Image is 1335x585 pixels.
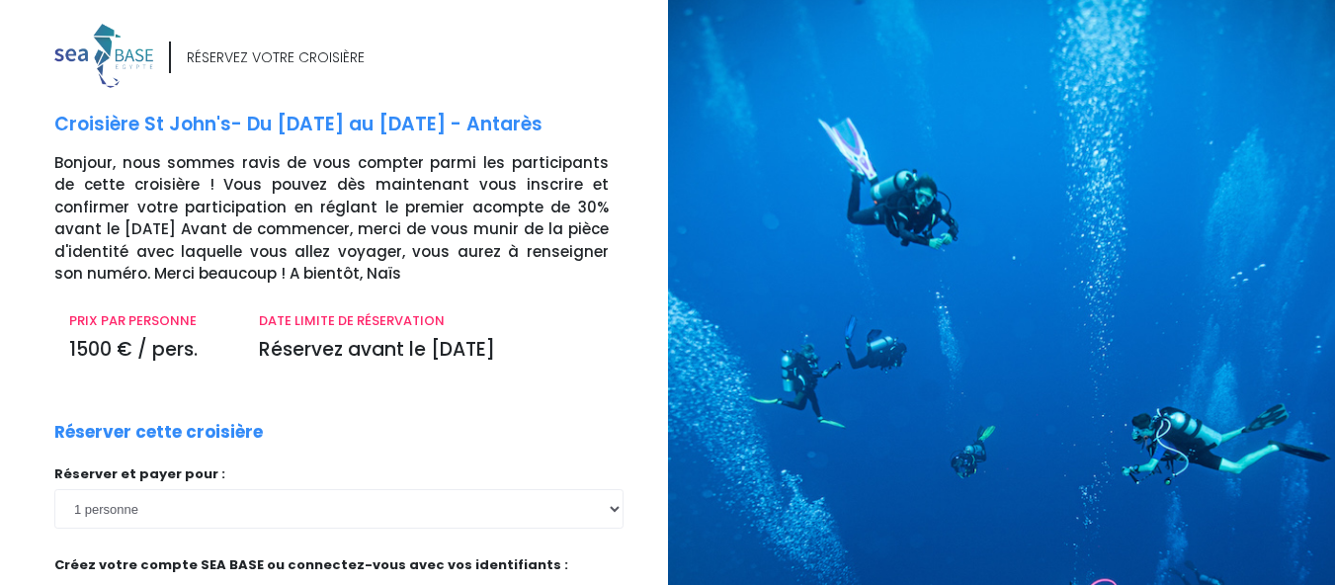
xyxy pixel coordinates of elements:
[54,24,153,88] img: logo_color1.png
[259,311,609,331] p: DATE LIMITE DE RÉSERVATION
[54,111,653,139] p: Croisière St John's- Du [DATE] au [DATE] - Antarès
[69,336,229,365] p: 1500 € / pers.
[69,311,229,331] p: PRIX PAR PERSONNE
[259,336,609,365] p: Réservez avant le [DATE]
[54,464,624,484] p: Réserver et payer pour :
[54,152,653,286] p: Bonjour, nous sommes ravis de vous compter parmi les participants de cette croisière ! Vous pouve...
[54,420,263,446] p: Réserver cette croisière
[187,47,365,68] div: RÉSERVEZ VOTRE CROISIÈRE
